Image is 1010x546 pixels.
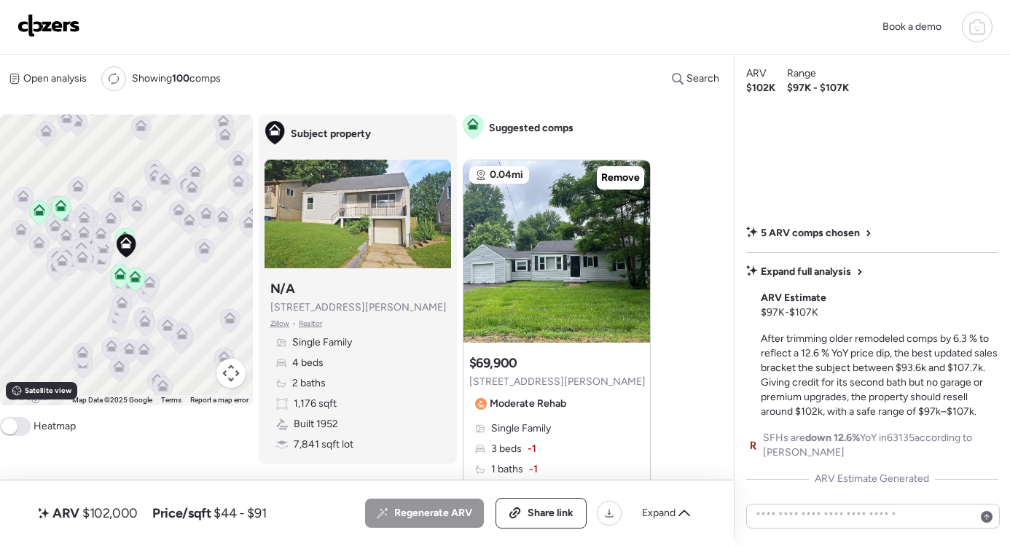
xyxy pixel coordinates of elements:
[292,318,296,329] span: •
[172,72,189,85] span: 100
[746,81,775,95] span: $102K
[805,432,860,444] span: down 12.6%
[214,504,266,522] span: $44 - $91
[52,504,79,522] span: ARV
[216,359,246,388] button: Map camera controls
[528,506,573,520] span: Share link
[686,71,719,86] span: Search
[291,127,371,141] span: Subject property
[787,66,816,81] span: Range
[292,376,326,391] span: 2 baths
[787,81,849,95] span: $97K - $107K
[761,226,860,241] span: 5 ARV comps chosen
[270,318,290,329] span: Zillow
[529,462,538,477] span: -1
[132,71,221,86] span: Showing comps
[292,356,324,370] span: 4 beds
[270,300,447,315] span: [STREET_ADDRESS][PERSON_NAME]
[642,506,676,520] span: Expand
[294,397,337,411] span: 1,176 sqft
[294,437,353,452] span: 7,841 sqft lot
[491,421,551,436] span: Single Family
[294,417,338,432] span: Built 1952
[489,121,573,136] span: Suggested comps
[761,305,818,320] span: $97K - $107K
[34,419,76,434] span: Heatmap
[815,472,929,486] span: ARV Estimate Generated
[491,462,523,477] span: 1 baths
[82,95,145,109] span: Re-run report
[23,71,87,86] span: Open analysis
[490,168,523,182] span: 0.04mi
[190,396,248,404] a: Report a map error
[490,397,566,411] span: Moderate Rehab
[17,14,80,37] img: Logo
[394,506,472,520] span: Regenerate ARV
[299,318,322,329] span: Realtor
[469,354,517,372] h3: $69,900
[491,442,522,456] span: 3 beds
[292,335,352,350] span: Single Family
[746,66,767,81] span: ARV
[601,171,640,185] span: Remove
[528,442,536,456] span: -1
[469,375,646,389] span: [STREET_ADDRESS][PERSON_NAME]
[25,385,71,397] span: Satellite view
[761,332,998,418] span: After trimming older remodeled comps by 6.3 % to reflect a 12.6 % YoY price dip, the best updated...
[82,504,138,522] span: $102,000
[72,396,152,404] span: Map Data ©2025 Google
[761,291,826,305] span: ARV Estimate
[161,396,181,404] a: Terms
[882,20,942,33] span: Book a demo
[270,280,295,297] h3: N/A
[761,265,851,279] span: Expand full analysis
[4,386,52,405] a: Open this area in Google Maps (opens a new window)
[763,431,998,460] span: SFHs are YoY in 63135 according to [PERSON_NAME]
[4,386,52,405] img: Google
[152,504,211,522] span: Price/sqft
